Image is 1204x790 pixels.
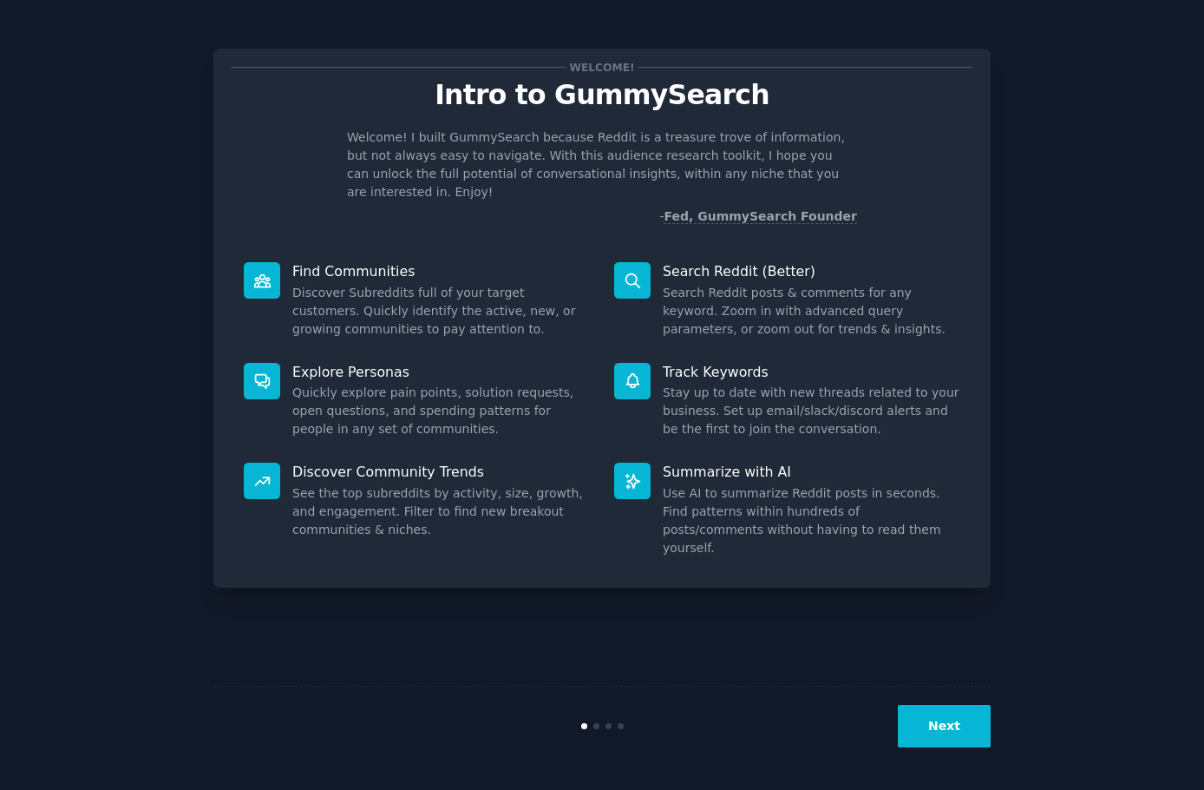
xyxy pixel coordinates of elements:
[566,58,638,76] span: Welcome!
[663,363,960,381] p: Track Keywords
[663,262,960,280] p: Search Reddit (Better)
[663,384,960,438] dd: Stay up to date with new threads related to your business. Set up email/slack/discord alerts and ...
[292,484,590,539] dd: See the top subreddits by activity, size, growth, and engagement. Filter to find new breakout com...
[663,463,960,481] p: Summarize with AI
[898,705,991,747] button: Next
[292,262,590,280] p: Find Communities
[292,284,590,339] dd: Discover Subreddits full of your target customers. Quickly identify the active, new, or growing c...
[664,209,857,224] a: Fed, GummySearch Founder
[292,463,590,481] p: Discover Community Trends
[292,363,590,381] p: Explore Personas
[663,484,960,557] dd: Use AI to summarize Reddit posts in seconds. Find patterns within hundreds of posts/comments with...
[659,207,857,226] div: -
[347,128,857,201] p: Welcome! I built GummySearch because Reddit is a treasure trove of information, but not always ea...
[232,80,972,110] p: Intro to GummySearch
[663,284,960,339] dd: Search Reddit posts & comments for any keyword. Zoom in with advanced query parameters, or zoom o...
[292,384,590,438] dd: Quickly explore pain points, solution requests, open questions, and spending patterns for people ...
